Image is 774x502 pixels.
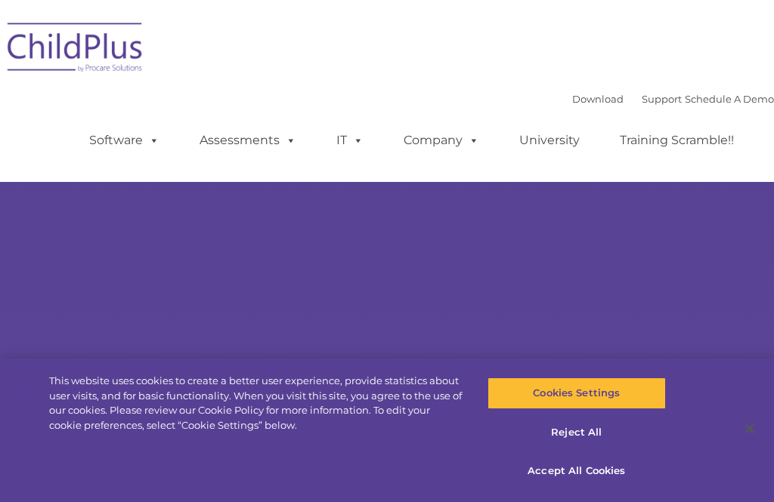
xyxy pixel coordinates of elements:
[74,125,175,156] a: Software
[184,125,311,156] a: Assessments
[49,374,464,433] div: This website uses cookies to create a better user experience, provide statistics about user visit...
[389,125,494,156] a: Company
[605,125,749,156] a: Training Scramble!!
[572,93,624,105] a: Download
[504,125,595,156] a: University
[733,412,766,445] button: Close
[488,455,666,487] button: Accept All Cookies
[321,125,379,156] a: IT
[488,417,666,448] button: Reject All
[572,93,774,105] font: |
[685,93,774,105] a: Schedule A Demo
[642,93,682,105] a: Support
[488,377,666,409] button: Cookies Settings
